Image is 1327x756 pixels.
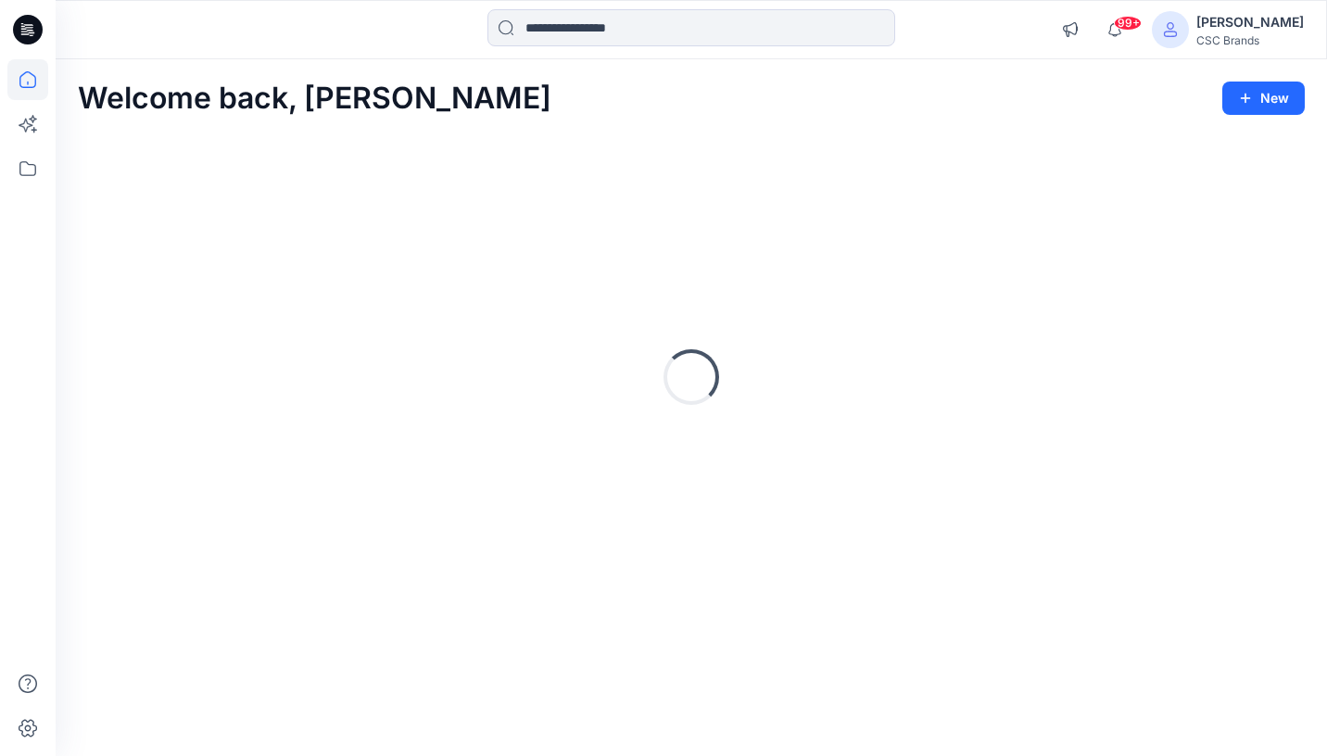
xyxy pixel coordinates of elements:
div: [PERSON_NAME] [1196,11,1304,33]
span: 99+ [1114,16,1142,31]
svg: avatar [1163,22,1178,37]
div: CSC Brands [1196,33,1304,47]
h2: Welcome back, [PERSON_NAME] [78,82,551,116]
button: New [1222,82,1305,115]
